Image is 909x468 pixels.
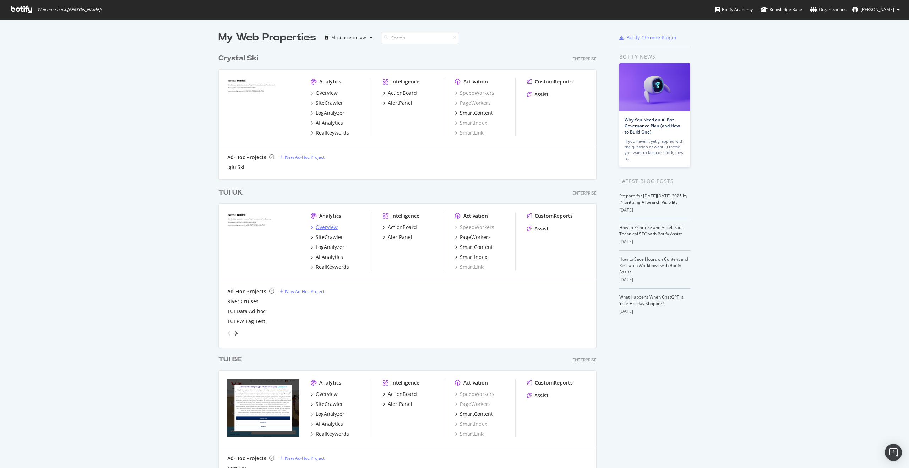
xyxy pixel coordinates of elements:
[460,254,487,261] div: SmartIndex
[311,254,343,261] a: AI Analytics
[619,308,691,315] div: [DATE]
[455,244,493,251] a: SmartContent
[322,32,375,43] button: Most recent crawl
[218,354,245,365] a: TUI BE
[847,4,905,15] button: [PERSON_NAME]
[527,225,549,232] a: Assist
[535,379,573,386] div: CustomReports
[619,294,684,306] a: What Happens When ChatGPT Is Your Holiday Shopper?
[388,224,417,231] div: ActionBoard
[388,401,412,408] div: AlertPanel
[224,328,234,339] div: angle-left
[218,31,316,45] div: My Web Properties
[463,212,488,219] div: Activation
[534,225,549,232] div: Assist
[619,207,691,213] div: [DATE]
[383,89,417,97] a: ActionBoard
[311,263,349,271] a: RealKeywords
[619,277,691,283] div: [DATE]
[227,455,266,462] div: Ad-Hoc Projects
[227,298,258,305] a: River Cruises
[455,99,491,107] a: PageWorkers
[388,89,417,97] div: ActionBoard
[316,420,343,428] div: AI Analytics
[227,379,299,437] img: tui.be
[391,78,419,85] div: Intelligence
[455,430,484,437] a: SmartLink
[455,410,493,418] a: SmartContent
[311,410,344,418] a: LogAnalyzer
[227,318,265,325] div: TUI PW Tag Test
[227,164,244,171] a: Iglu Ski
[383,224,417,231] a: ActionBoard
[391,379,419,386] div: Intelligence
[285,154,325,160] div: New Ad-Hoc Project
[218,53,258,64] div: Crystal Ski
[619,256,688,275] a: How to Save Hours on Content and Research Workflows with Botify Assist
[455,391,494,398] a: SpeedWorkers
[463,78,488,85] div: Activation
[227,154,266,161] div: Ad-Hoc Projects
[388,234,412,241] div: AlertPanel
[535,78,573,85] div: CustomReports
[619,239,691,245] div: [DATE]
[316,224,338,231] div: Overview
[861,6,894,12] span: Lee Stuart
[37,7,102,12] span: Welcome back, [PERSON_NAME] !
[388,99,412,107] div: AlertPanel
[218,187,243,198] div: TUI UK
[455,263,484,271] div: SmartLink
[455,254,487,261] a: SmartIndex
[460,244,493,251] div: SmartContent
[625,138,685,161] div: If you haven’t yet grappled with the question of what AI traffic you want to keep or block, now is…
[455,129,484,136] div: SmartLink
[383,234,412,241] a: AlertPanel
[316,119,343,126] div: AI Analytics
[316,89,338,97] div: Overview
[619,177,691,185] div: Latest Blog Posts
[218,354,242,365] div: TUI BE
[535,212,573,219] div: CustomReports
[285,288,325,294] div: New Ad-Hoc Project
[455,401,491,408] a: PageWorkers
[455,420,487,428] div: SmartIndex
[311,401,343,408] a: SiteCrawler
[381,32,459,44] input: Search
[316,254,343,261] div: AI Analytics
[619,34,676,41] a: Botify Chrome Plugin
[534,91,549,98] div: Assist
[280,154,325,160] a: New Ad-Hoc Project
[527,78,573,85] a: CustomReports
[316,410,344,418] div: LogAnalyzer
[316,430,349,437] div: RealKeywords
[280,455,325,461] a: New Ad-Hoc Project
[460,109,493,116] div: SmartContent
[316,244,344,251] div: LogAnalyzer
[311,99,343,107] a: SiteCrawler
[383,401,412,408] a: AlertPanel
[455,109,493,116] a: SmartContent
[311,234,343,241] a: SiteCrawler
[218,53,261,64] a: Crystal Ski
[383,99,412,107] a: AlertPanel
[311,109,344,116] a: LogAnalyzer
[527,392,549,399] a: Assist
[455,89,494,97] div: SpeedWorkers
[227,212,299,270] img: tui.co.uk
[316,129,349,136] div: RealKeywords
[311,89,338,97] a: Overview
[311,129,349,136] a: RealKeywords
[316,391,338,398] div: Overview
[234,330,239,337] div: angle-right
[619,63,690,111] img: Why You Need an AI Bot Governance Plan (and How to Build One)
[885,444,902,461] div: Open Intercom Messenger
[227,308,266,315] a: TUI Data Ad-hoc
[619,224,683,237] a: How to Prioritize and Accelerate Technical SEO with Botify Assist
[319,212,341,219] div: Analytics
[319,78,341,85] div: Analytics
[460,410,493,418] div: SmartContent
